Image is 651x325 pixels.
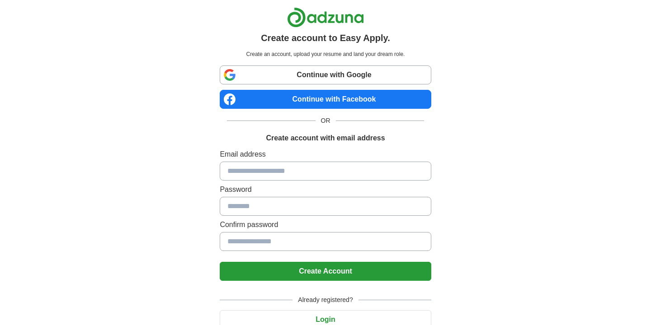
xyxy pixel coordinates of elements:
span: OR [316,116,336,125]
label: Confirm password [220,219,431,230]
a: Login [220,316,431,323]
label: Email address [220,149,431,160]
p: Create an account, upload your resume and land your dream role. [222,50,429,58]
span: Already registered? [292,295,358,305]
h1: Create account to Easy Apply. [261,31,390,45]
button: Create Account [220,262,431,281]
a: Continue with Google [220,65,431,84]
a: Continue with Facebook [220,90,431,109]
img: Adzuna logo [287,7,364,28]
label: Password [220,184,431,195]
h1: Create account with email address [266,133,385,144]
